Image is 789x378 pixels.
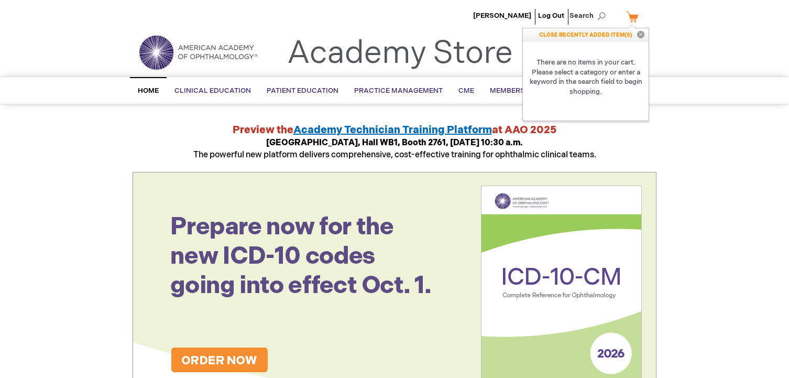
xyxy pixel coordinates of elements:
[523,28,649,42] p: CLOSE RECENTLY ADDED ITEM(S)
[490,87,537,95] span: Membership
[473,12,531,20] a: [PERSON_NAME]
[458,87,474,95] span: CME
[138,87,159,95] span: Home
[569,5,609,26] span: Search
[174,87,251,95] span: Clinical Education
[354,87,443,95] span: Practice Management
[267,87,338,95] span: Patient Education
[193,138,596,160] span: The powerful new platform delivers comprehensive, cost-effective training for ophthalmic clinical...
[233,124,557,136] strong: Preview the at AAO 2025
[287,35,513,72] a: Academy Store
[266,138,523,148] strong: [GEOGRAPHIC_DATA], Hall WB1, Booth 2761, [DATE] 10:30 a.m.
[293,124,492,136] a: Academy Technician Training Platform
[523,42,649,112] strong: There are no items in your cart. Please select a category or enter a keyword in the search field ...
[538,12,564,20] a: Log Out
